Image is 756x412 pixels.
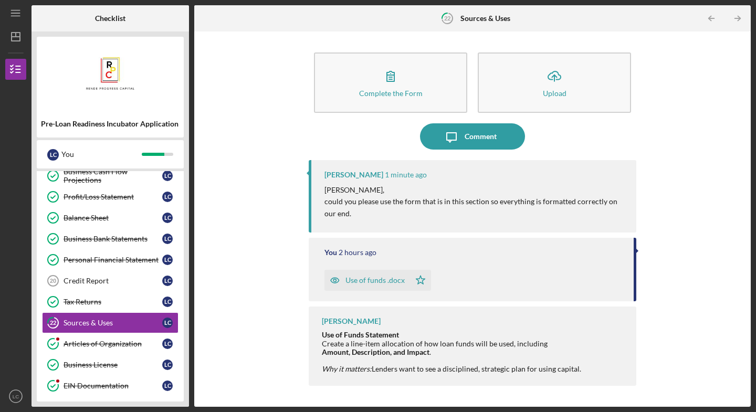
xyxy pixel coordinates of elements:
div: Comment [465,123,497,150]
div: You [324,248,337,257]
a: 22Sources & UsesLC [42,312,178,333]
a: Articles of OrganizationLC [42,333,178,354]
div: L C [162,381,173,391]
div: L C [162,297,173,307]
tspan: 22 [50,320,56,326]
b: Checklist [95,14,125,23]
div: Tax Returns [64,298,162,306]
div: Upload [543,89,566,97]
div: L C [162,213,173,223]
div: L C [162,276,173,286]
div: Business License [64,361,162,369]
a: Balance SheetLC [42,207,178,228]
div: Sources & Uses [64,319,162,327]
div: L C [162,171,173,181]
div: EIN Documentation [64,382,162,390]
div: Balance Sheet [64,214,162,222]
div: L C [162,192,173,202]
time: 2025-09-29 18:53 [385,171,427,179]
text: LC [13,394,19,399]
tspan: 20 [50,278,56,284]
div: L C [162,360,173,370]
p: [PERSON_NAME], [324,184,626,196]
div: Create a line-item allocation of how loan funds will be used, including [322,331,581,347]
div: [PERSON_NAME] [324,171,383,179]
a: Business Bank StatementsLC [42,228,178,249]
div: Credit Report [64,277,162,285]
div: Complete the Form [359,89,423,97]
button: LC [5,386,26,407]
div: L C [162,318,173,328]
img: Product logo [37,42,184,105]
a: Tax ReturnsLC [42,291,178,312]
a: Business Cash Flow ProjectionsLC [42,165,178,186]
strong: Use of Funds Statement [322,330,399,339]
div: Use of funds .docx [345,276,405,284]
div: Business Bank Statements [64,235,162,243]
strong: Amount, Description, and Impact [322,347,429,356]
button: Upload [478,52,631,113]
b: Sources & Uses [460,14,510,23]
div: Profit/Loss Statement [64,193,162,201]
div: L C [162,255,173,265]
button: Comment [420,123,525,150]
div: Lenders want to see a disciplined, strategic plan for using capital. [322,356,581,373]
button: Complete the Form [314,52,467,113]
a: 20Credit ReportLC [42,270,178,291]
tspan: 22 [444,15,450,22]
button: Use of funds .docx [324,270,431,291]
div: Pre-Loan Readiness Incubator Application [41,120,180,128]
p: could you please use the form that is in this section so everything is formatted correctly on our... [324,196,626,219]
em: Why it matters: [322,364,372,373]
div: . [322,348,581,356]
time: 2025-09-29 16:58 [339,248,376,257]
a: EIN DocumentationLC [42,375,178,396]
div: Personal Financial Statement [64,256,162,264]
a: Personal Financial StatementLC [42,249,178,270]
div: L C [162,234,173,244]
div: You [61,145,142,163]
div: [PERSON_NAME] [322,317,381,325]
div: L C [47,149,59,161]
div: Articles of Organization [64,340,162,348]
div: L C [162,339,173,349]
a: Profit/Loss StatementLC [42,186,178,207]
a: Business LicenseLC [42,354,178,375]
div: Business Cash Flow Projections [64,167,162,184]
